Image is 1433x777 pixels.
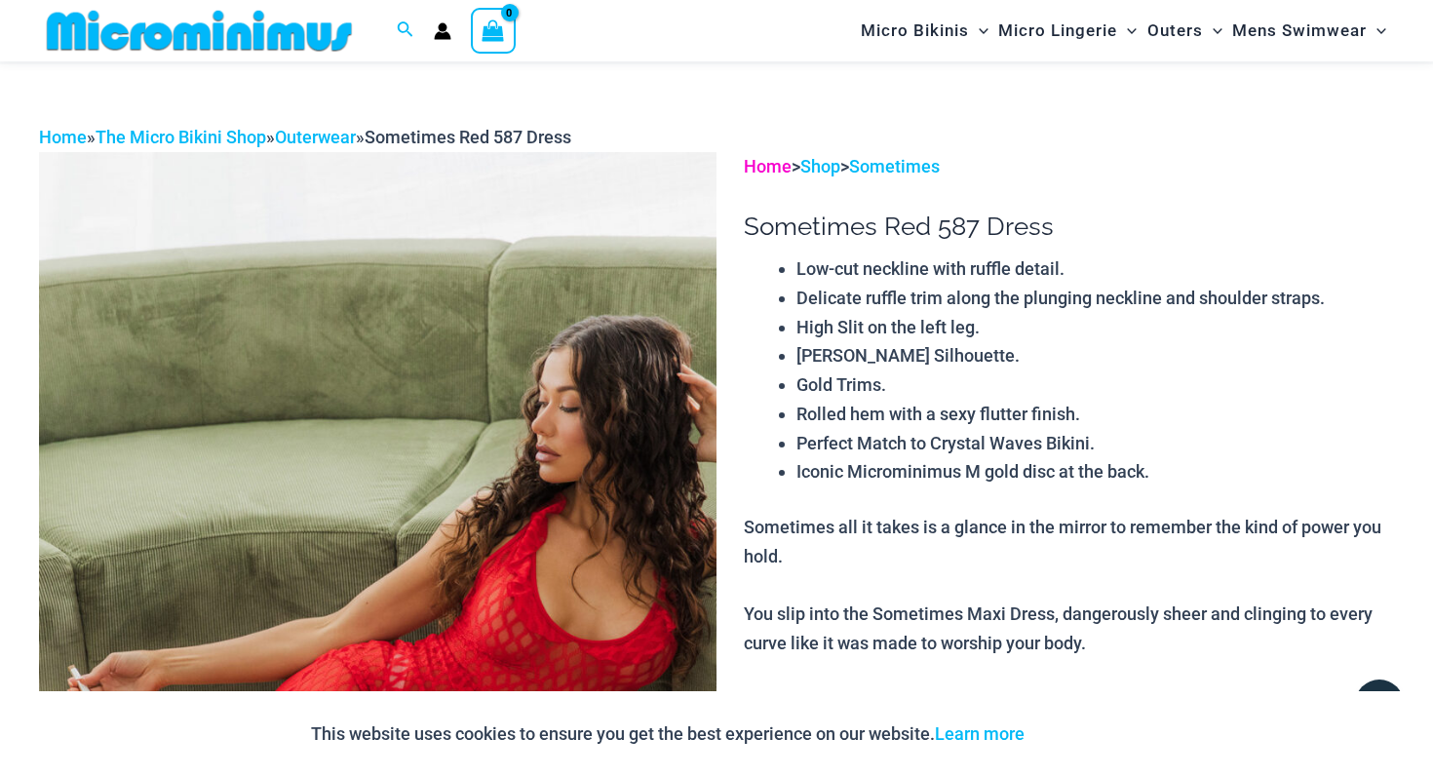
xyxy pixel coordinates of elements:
[796,400,1394,429] li: Rolled hem with a sexy flutter finish.
[744,156,792,176] a: Home
[1203,6,1222,56] span: Menu Toggle
[311,719,1025,749] p: This website uses cookies to ensure you get the best experience on our website.
[796,284,1394,313] li: Delicate ruffle trim along the plunging neckline and shoulder straps.
[856,6,993,56] a: Micro BikinisMenu ToggleMenu Toggle
[744,212,1394,242] h1: Sometimes Red 587 Dress
[434,22,451,40] a: Account icon link
[861,6,969,56] span: Micro Bikinis
[849,156,940,176] a: Sometimes
[1232,6,1367,56] span: Mens Swimwear
[998,6,1117,56] span: Micro Lingerie
[993,6,1142,56] a: Micro LingerieMenu ToggleMenu Toggle
[796,370,1394,400] li: Gold Trims.
[1227,6,1391,56] a: Mens SwimwearMenu ToggleMenu Toggle
[275,127,356,147] a: Outerwear
[1117,6,1137,56] span: Menu Toggle
[796,313,1394,342] li: High Slit on the left leg.
[1143,6,1227,56] a: OutersMenu ToggleMenu Toggle
[796,457,1394,486] li: Iconic Microminimus M gold disc at the back.
[1147,6,1203,56] span: Outers
[853,3,1394,58] nav: Site Navigation
[800,156,840,176] a: Shop
[1039,711,1122,758] button: Accept
[39,9,360,53] img: MM SHOP LOGO FLAT
[96,127,266,147] a: The Micro Bikini Shop
[471,8,516,53] a: View Shopping Cart, empty
[39,127,571,147] span: » » »
[1367,6,1386,56] span: Menu Toggle
[397,19,414,43] a: Search icon link
[744,152,1394,181] p: > >
[935,723,1025,744] a: Learn more
[796,341,1394,370] li: [PERSON_NAME] Silhouette.
[796,429,1394,458] li: Perfect Match to Crystal Waves Bikini.
[39,127,87,147] a: Home
[969,6,988,56] span: Menu Toggle
[365,127,571,147] span: Sometimes Red 587 Dress
[796,254,1394,284] li: Low-cut neckline with ruffle detail.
